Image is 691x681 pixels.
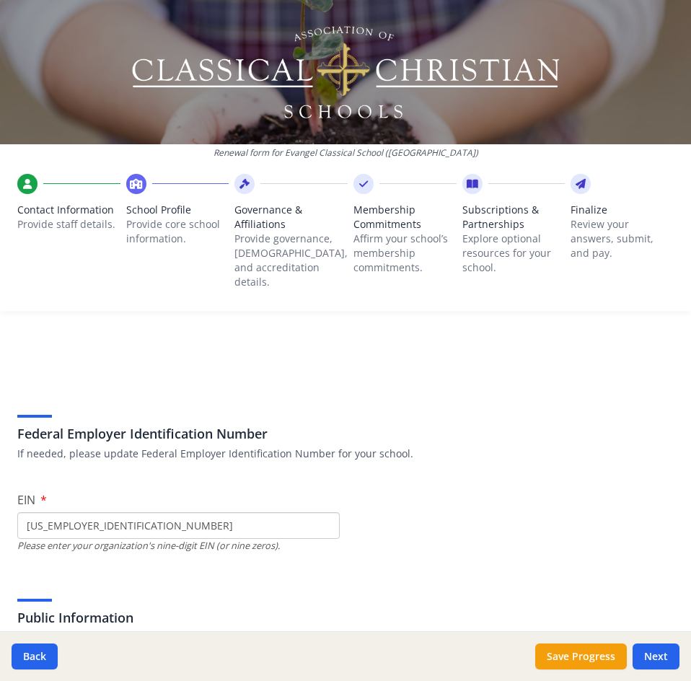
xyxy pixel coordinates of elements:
button: Back [12,643,58,669]
span: Membership Commitments [353,203,457,232]
p: Review your answers, submit, and pay. [571,217,674,260]
span: Contact Information [17,203,120,217]
p: Affirm your school’s membership commitments. [353,232,457,275]
button: Save Progress [535,643,627,669]
p: If needed, please update the public information for your school. [17,631,674,645]
h3: Federal Employer Identification Number [17,423,674,444]
p: Provide governance, [DEMOGRAPHIC_DATA], and accreditation details. [234,232,348,289]
span: Subscriptions & Partnerships [462,203,565,232]
h3: Public Information [17,607,674,628]
p: Provide staff details. [17,217,120,232]
button: Next [633,643,679,669]
span: Finalize [571,203,674,217]
span: School Profile [126,203,229,217]
p: Provide core school information. [126,217,229,246]
p: Explore optional resources for your school. [462,232,565,275]
div: Please enter your organization's nine-digit EIN (or nine zeros). [17,539,340,553]
span: EIN [17,492,35,508]
img: Logo [130,22,562,123]
span: Governance & Affiliations [234,203,348,232]
p: If needed, please update Federal Employer Identification Number for your school. [17,447,674,461]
